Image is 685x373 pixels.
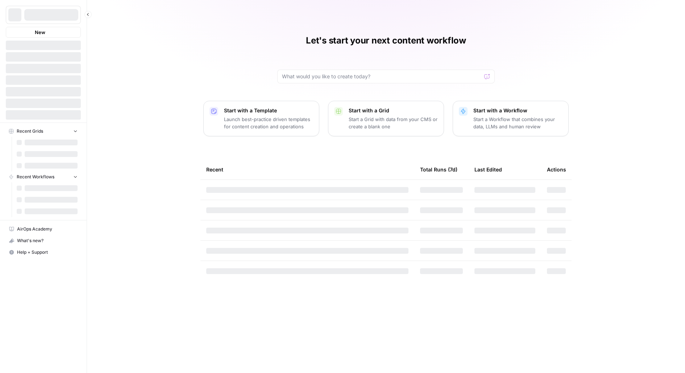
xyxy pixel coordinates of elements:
[6,235,81,246] button: What's new?
[203,101,319,136] button: Start with a TemplateLaunch best-practice driven templates for content creation and operations
[453,101,569,136] button: Start with a WorkflowStart a Workflow that combines your data, LLMs and human review
[6,27,81,38] button: New
[17,249,78,256] span: Help + Support
[17,226,78,232] span: AirOps Academy
[306,35,466,46] h1: Let's start your next content workflow
[6,223,81,235] a: AirOps Academy
[6,246,81,258] button: Help + Support
[349,116,438,130] p: Start a Grid with data from your CMS or create a blank one
[547,159,566,179] div: Actions
[473,107,562,114] p: Start with a Workflow
[17,174,54,180] span: Recent Workflows
[474,159,502,179] div: Last Edited
[473,116,562,130] p: Start a Workflow that combines your data, LLMs and human review
[328,101,444,136] button: Start with a GridStart a Grid with data from your CMS or create a blank one
[17,128,43,134] span: Recent Grids
[349,107,438,114] p: Start with a Grid
[224,116,313,130] p: Launch best-practice driven templates for content creation and operations
[420,159,457,179] div: Total Runs (7d)
[35,29,45,36] span: New
[224,107,313,114] p: Start with a Template
[206,159,408,179] div: Recent
[6,171,81,182] button: Recent Workflows
[6,126,81,137] button: Recent Grids
[282,73,481,80] input: What would you like to create today?
[6,235,80,246] div: What's new?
